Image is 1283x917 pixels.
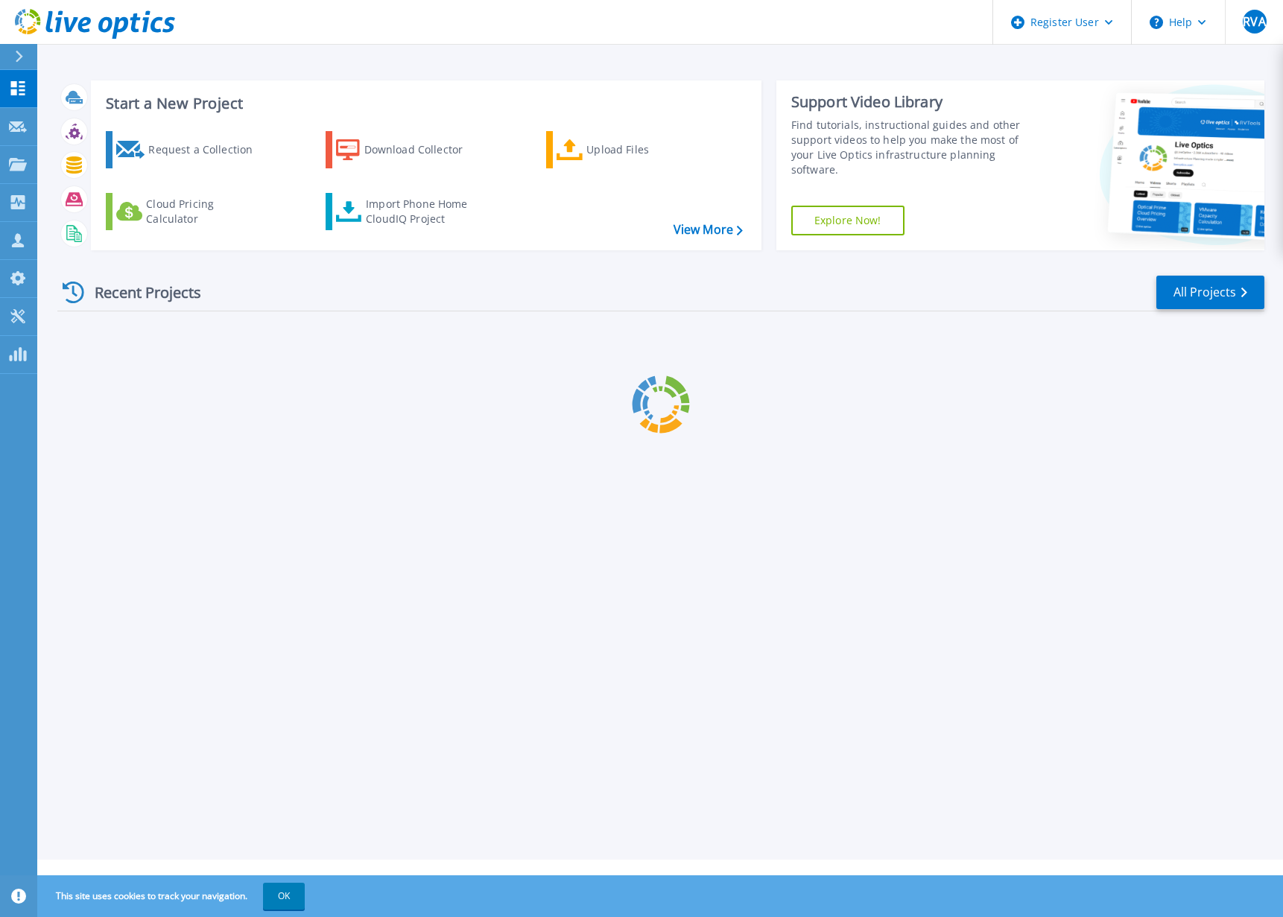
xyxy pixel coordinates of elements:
a: Upload Files [546,131,712,168]
button: OK [263,883,305,910]
span: RVA [1243,16,1265,28]
div: Recent Projects [57,274,221,311]
div: Import Phone Home CloudIQ Project [366,197,482,226]
div: Cloud Pricing Calculator [146,197,265,226]
div: Download Collector [364,135,484,165]
a: Download Collector [326,131,492,168]
a: Request a Collection [106,131,272,168]
span: This site uses cookies to track your navigation. [41,883,305,910]
a: View More [674,223,743,237]
h3: Start a New Project [106,95,742,112]
a: Explore Now! [791,206,905,235]
a: All Projects [1156,276,1264,309]
div: Find tutorials, instructional guides and other support videos to help you make the most of your L... [791,118,1039,177]
div: Request a Collection [148,135,267,165]
div: Support Video Library [791,92,1039,112]
div: Upload Files [586,135,706,165]
a: Cloud Pricing Calculator [106,193,272,230]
